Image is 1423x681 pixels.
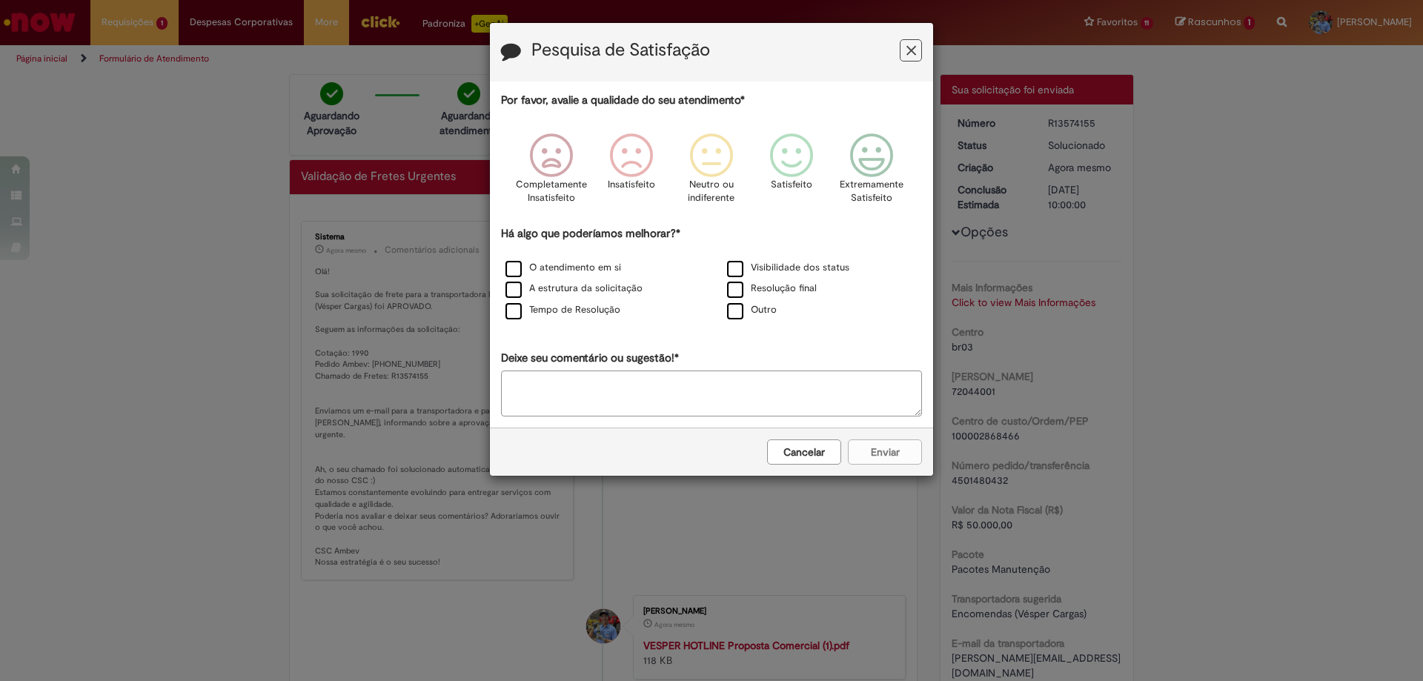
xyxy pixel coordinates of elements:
label: Pesquisa de Satisfação [531,41,710,60]
label: A estrutura da solicitação [505,282,643,296]
div: Insatisfeito [594,122,669,224]
p: Insatisfeito [608,178,655,192]
label: Tempo de Resolução [505,303,620,317]
div: Satisfeito [754,122,829,224]
p: Satisfeito [771,178,812,192]
label: O atendimento em si [505,261,621,275]
div: Extremamente Satisfeito [834,122,909,224]
label: Visibilidade dos status [727,261,849,275]
label: Deixe seu comentário ou sugestão!* [501,351,679,366]
label: Resolução final [727,282,817,296]
button: Cancelar [767,439,841,465]
p: Extremamente Satisfeito [840,178,903,205]
label: Outro [727,303,777,317]
p: Neutro ou indiferente [685,178,738,205]
div: Há algo que poderíamos melhorar?* [501,226,922,322]
p: Completamente Insatisfeito [516,178,587,205]
div: Completamente Insatisfeito [513,122,588,224]
div: Neutro ou indiferente [674,122,749,224]
label: Por favor, avalie a qualidade do seu atendimento* [501,93,745,108]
